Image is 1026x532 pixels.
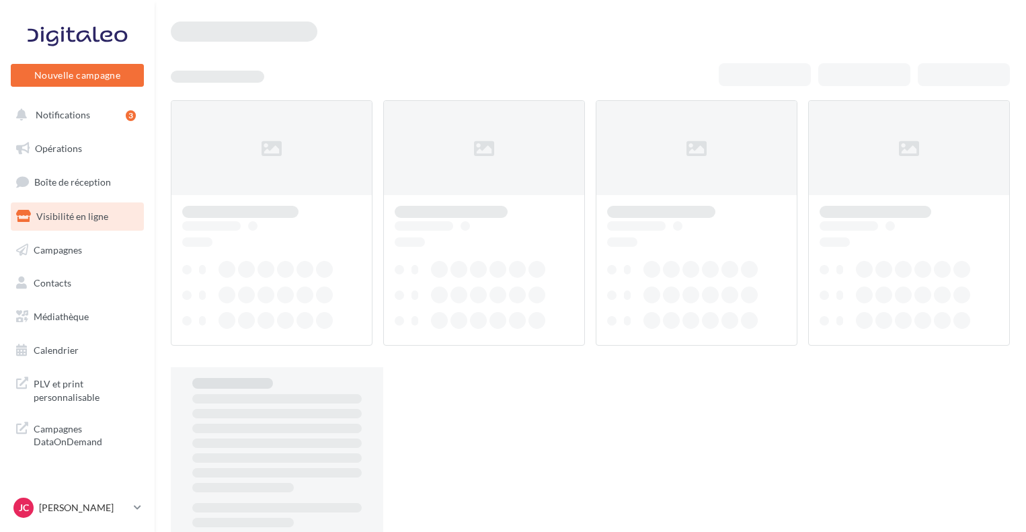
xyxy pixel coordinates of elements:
[36,211,108,222] span: Visibilité en ligne
[11,495,144,521] a: JC [PERSON_NAME]
[34,243,82,255] span: Campagnes
[8,202,147,231] a: Visibilité en ligne
[34,375,139,404] span: PLV et print personnalisable
[8,414,147,454] a: Campagnes DataOnDemand
[8,303,147,331] a: Médiathèque
[8,101,141,129] button: Notifications 3
[8,336,147,365] a: Calendrier
[35,143,82,154] span: Opérations
[8,167,147,196] a: Boîte de réception
[8,135,147,163] a: Opérations
[39,501,128,515] p: [PERSON_NAME]
[8,269,147,297] a: Contacts
[19,501,29,515] span: JC
[8,369,147,409] a: PLV et print personnalisable
[8,236,147,264] a: Campagnes
[34,420,139,449] span: Campagnes DataOnDemand
[34,344,79,356] span: Calendrier
[11,64,144,87] button: Nouvelle campagne
[34,311,89,322] span: Médiathèque
[34,176,111,188] span: Boîte de réception
[36,109,90,120] span: Notifications
[126,110,136,121] div: 3
[34,277,71,289] span: Contacts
